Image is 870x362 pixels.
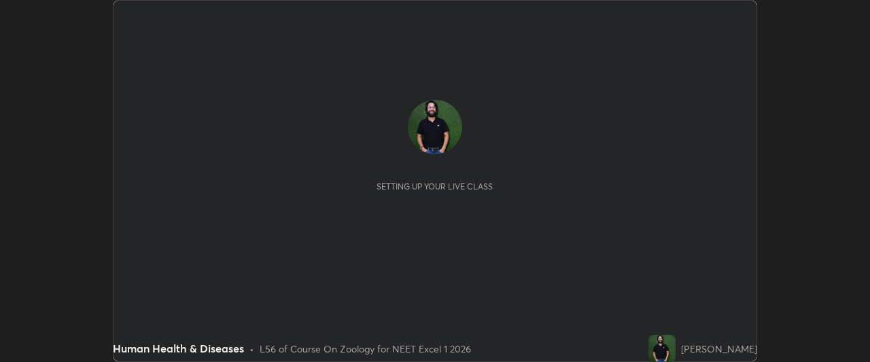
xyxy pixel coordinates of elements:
img: 8be69093bacc48d5a625170d7cbcf919.jpg [648,335,676,362]
div: • [249,342,254,356]
div: Human Health & Diseases [113,340,244,357]
div: [PERSON_NAME] [681,342,757,356]
div: Setting up your live class [377,181,493,192]
div: L56 of Course On Zoology for NEET Excel 1 2026 [260,342,471,356]
img: 8be69093bacc48d5a625170d7cbcf919.jpg [408,100,462,154]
